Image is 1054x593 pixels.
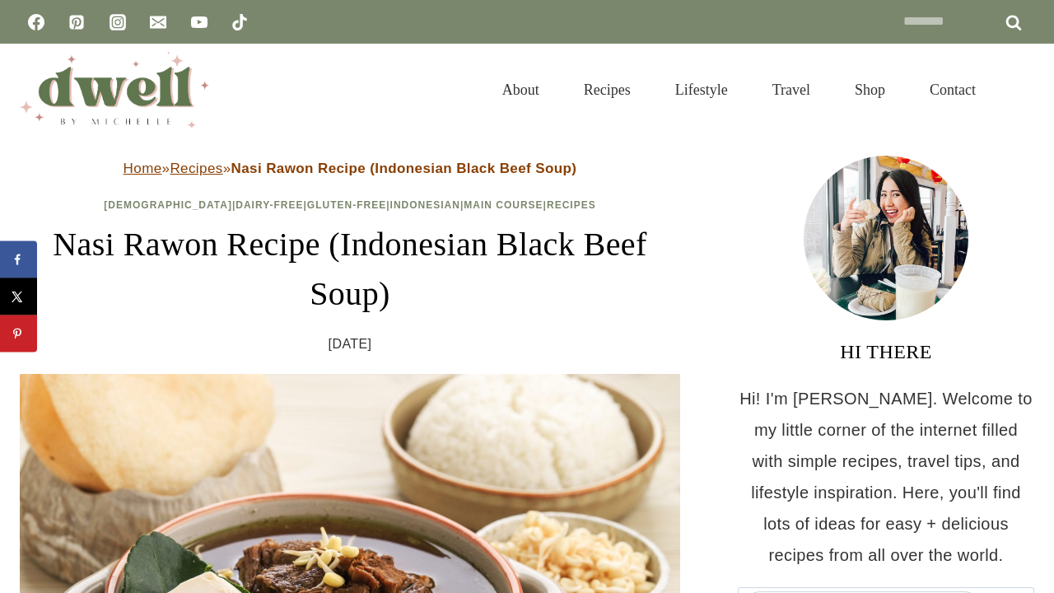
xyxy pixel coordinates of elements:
a: TikTok [223,6,256,39]
a: Contact [907,61,998,119]
img: DWELL by michelle [20,52,209,128]
a: Home [124,161,162,176]
a: Recipes [170,161,222,176]
p: Hi! I'm [PERSON_NAME]. Welcome to my little corner of the internet filled with simple recipes, tr... [738,383,1034,571]
a: Instagram [101,6,134,39]
a: Email [142,6,175,39]
button: View Search Form [1006,76,1034,104]
a: [DEMOGRAPHIC_DATA] [104,199,232,211]
a: Pinterest [60,6,93,39]
time: [DATE] [329,332,372,357]
a: Lifestyle [653,61,750,119]
h3: HI THERE [738,337,1034,367]
span: | | | | | [104,199,595,211]
a: Main Course [464,199,543,211]
a: Shop [832,61,907,119]
a: YouTube [183,6,216,39]
span: » » [124,161,577,176]
a: Recipes [562,61,653,119]
a: Indonesian [390,199,460,211]
strong: Nasi Rawon Recipe (Indonesian Black Beef Soup) [231,161,577,176]
a: Recipes [547,199,596,211]
a: Dairy-Free [236,199,303,211]
a: Travel [750,61,832,119]
h1: Nasi Rawon Recipe (Indonesian Black Beef Soup) [20,220,680,319]
a: Gluten-Free [307,199,386,211]
a: Facebook [20,6,53,39]
nav: Primary Navigation [480,61,998,119]
a: About [480,61,562,119]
